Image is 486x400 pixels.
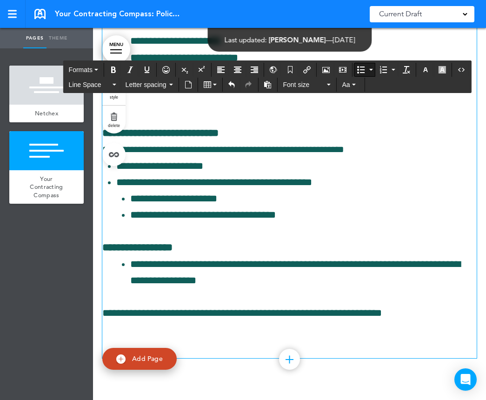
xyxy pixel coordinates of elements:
div: Table [200,78,221,92]
div: Align center [230,63,246,77]
div: Anchor [282,63,298,77]
span: style [110,94,118,100]
div: Open Intercom Messenger [454,368,477,391]
a: MENU [102,35,130,63]
a: Theme [47,28,70,48]
div: Italic [122,63,138,77]
img: add.svg [116,354,126,364]
div: Underline [139,63,155,77]
span: Line Space [69,80,111,89]
span: Netchex [35,109,58,117]
span: Your Contracting Compass [30,175,63,199]
a: Pages [23,28,47,48]
span: [PERSON_NAME] [268,35,326,44]
a: delete [102,106,126,133]
div: Superscript [194,63,210,77]
span: Add Page [132,354,163,363]
div: Airmason image [318,63,334,77]
div: Insert document [180,78,196,92]
div: Subscript [177,63,193,77]
span: Letter spacing [126,80,167,89]
div: Clear formatting [399,63,414,77]
div: Undo [224,78,240,92]
span: [DATE] [333,35,355,44]
span: Current Draft [379,7,422,20]
div: Redo [240,78,256,92]
div: Insert/Edit global anchor link [266,63,281,77]
span: Font size [283,80,325,89]
div: Bold [106,63,121,77]
span: delete [108,122,120,128]
a: Your Contracting Compass [9,170,84,204]
div: Insert/edit media [335,63,351,77]
div: Insert/edit airmason link [299,63,315,77]
div: Source code [453,63,469,77]
div: Align left [213,63,229,77]
span: Your Contracting Compass: Policies, Procedures, & Best Practices [55,9,180,19]
span: Last updated: [224,35,266,44]
div: Align right [246,63,262,77]
a: Netchex [9,105,84,122]
div: Paste as text [260,78,275,92]
div: Bullet list [354,63,375,77]
div: — [224,36,355,43]
span: Aa [342,81,350,88]
div: Numbered list [376,63,398,77]
a: Add Page [102,348,177,370]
